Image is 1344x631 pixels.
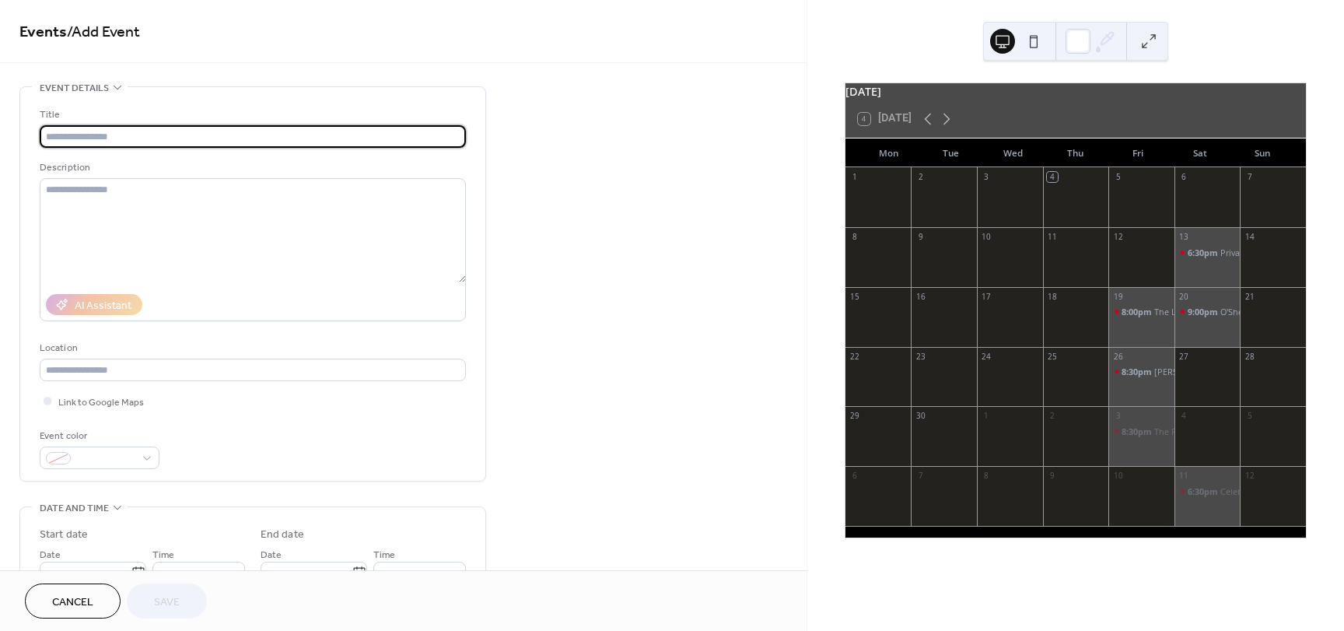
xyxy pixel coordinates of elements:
div: O'Sheas Hurst, Tx [1220,306,1290,317]
div: Description [40,160,463,176]
div: 3 [1113,411,1124,422]
span: Event details [40,80,109,96]
div: 8 [981,471,992,482]
div: 11 [1047,231,1058,242]
div: The Pour Shack, [PERSON_NAME], Tx [1154,426,1302,437]
div: 12 [1244,471,1255,482]
div: 19 [1113,291,1124,302]
div: 2 [1047,411,1058,422]
div: 17 [981,291,992,302]
div: 20 [1178,291,1189,302]
div: 11 [1178,471,1189,482]
div: 18 [1047,291,1058,302]
div: End date [261,527,304,543]
span: Date [40,547,61,563]
div: 15 [849,291,860,302]
div: 28 [1244,351,1255,362]
div: Wed [982,138,1045,168]
div: 10 [1113,471,1124,482]
div: Private Party Denton, Tx [1174,247,1241,258]
div: 1 [849,172,860,183]
div: 10 [981,231,992,242]
span: 9:00pm [1188,306,1220,317]
div: Title [40,107,463,123]
span: 8:00pm [1122,306,1154,317]
div: Event color [40,428,156,444]
div: The Lakehouse [1108,306,1174,317]
div: 9 [1047,471,1058,482]
span: Time [373,547,395,563]
div: 23 [915,351,926,362]
div: [DATE] [845,83,1306,100]
div: 26 [1113,351,1124,362]
div: Sat [1169,138,1231,168]
div: The Pour Shack, Keller, Tx [1108,426,1174,437]
div: 25 [1047,351,1058,362]
div: 9 [915,231,926,242]
div: Start date [40,527,88,543]
span: Cancel [52,594,93,611]
div: 13 [1178,231,1189,242]
div: 29 [849,411,860,422]
div: 12 [1113,231,1124,242]
div: [PERSON_NAME]'s [PERSON_NAME] [1154,366,1296,377]
span: / Add Event [67,17,140,47]
div: 1 [981,411,992,422]
div: Private Party Denton, Tx [1220,247,1317,258]
span: 6:30pm [1188,247,1220,258]
div: The Lakehouse [1154,306,1215,317]
span: Time [152,547,174,563]
div: 7 [915,471,926,482]
div: 3 [981,172,992,183]
span: Date and time [40,500,109,517]
div: 30 [915,411,926,422]
button: Cancel [25,584,121,619]
div: Celebrate Roanoke--City of Roanoke, Tx [1174,486,1241,497]
div: 14 [1244,231,1255,242]
div: Location [40,340,463,356]
div: 5 [1113,172,1124,183]
span: 6:30pm [1188,486,1220,497]
span: 8:30pm [1122,366,1154,377]
div: Tue [920,138,982,168]
div: Shotzee's Keller [1108,366,1174,377]
div: 22 [849,351,860,362]
span: Link to Google Maps [58,394,144,411]
div: 6 [1178,172,1189,183]
div: 4 [1047,172,1058,183]
span: 8:30pm [1122,426,1154,437]
div: Sun [1231,138,1293,168]
div: Mon [858,138,920,168]
a: Events [19,17,67,47]
div: 6 [849,471,860,482]
div: 5 [1244,411,1255,422]
div: 8 [849,231,860,242]
div: 16 [915,291,926,302]
div: 27 [1178,351,1189,362]
div: 24 [981,351,992,362]
div: 4 [1178,411,1189,422]
div: 21 [1244,291,1255,302]
div: Thu [1045,138,1107,168]
span: Date [261,547,282,563]
div: Fri [1107,138,1169,168]
div: 2 [915,172,926,183]
div: 7 [1244,172,1255,183]
div: O'Sheas Hurst, Tx [1174,306,1241,317]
